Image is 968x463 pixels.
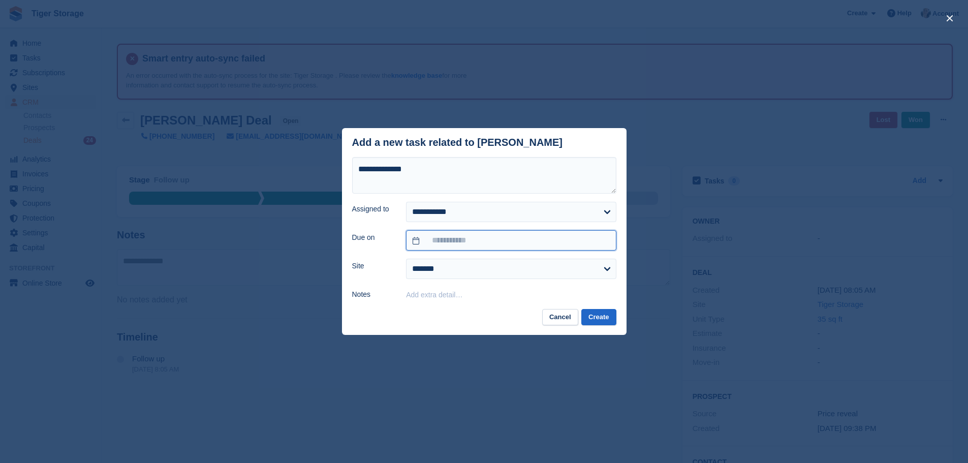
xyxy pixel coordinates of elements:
label: Site [352,261,394,271]
button: Cancel [542,309,578,326]
div: Add a new task related to [PERSON_NAME] [352,137,563,148]
button: close [942,10,958,26]
label: Due on [352,232,394,243]
button: Add extra detail… [406,291,462,299]
button: Create [581,309,616,326]
label: Assigned to [352,204,394,214]
label: Notes [352,289,394,300]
